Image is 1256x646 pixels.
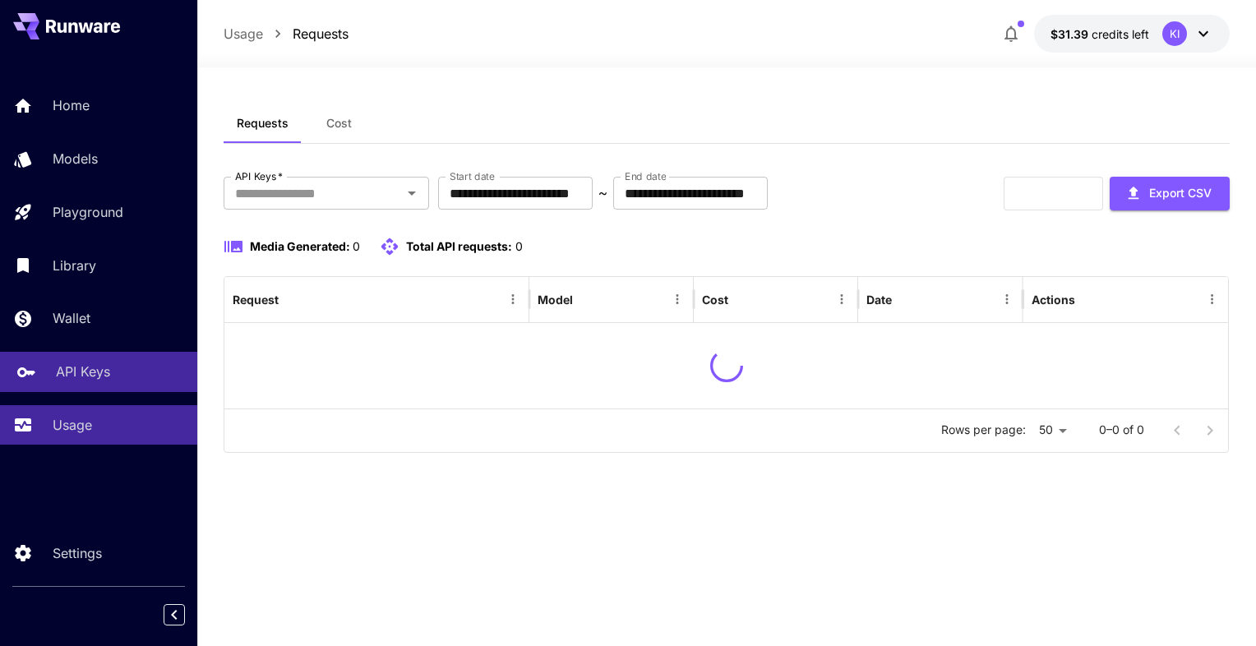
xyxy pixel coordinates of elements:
[866,293,892,307] div: Date
[1201,288,1224,311] button: Menu
[515,239,523,253] span: 0
[53,308,90,328] p: Wallet
[250,239,350,253] span: Media Generated:
[1051,27,1092,41] span: $31.39
[224,24,349,44] nav: breadcrumb
[941,422,1026,438] p: Rows per page:
[598,183,607,203] p: ~
[830,288,853,311] button: Menu
[1110,177,1230,210] button: Export CSV
[625,169,666,183] label: End date
[1032,293,1075,307] div: Actions
[400,182,423,205] button: Open
[1032,418,1073,442] div: 50
[1162,21,1187,46] div: KI
[53,202,123,222] p: Playground
[164,604,185,625] button: Collapse sidebar
[894,288,917,311] button: Sort
[53,95,90,115] p: Home
[1099,422,1144,438] p: 0–0 of 0
[224,24,263,44] a: Usage
[538,293,573,307] div: Model
[730,288,753,311] button: Sort
[995,288,1018,311] button: Menu
[53,415,92,435] p: Usage
[176,600,197,630] div: Collapse sidebar
[237,116,289,131] span: Requests
[233,293,279,307] div: Request
[575,288,598,311] button: Sort
[1051,25,1149,43] div: $31.39163
[53,256,96,275] p: Library
[353,239,360,253] span: 0
[666,288,689,311] button: Menu
[406,239,512,253] span: Total API requests:
[56,362,110,381] p: API Keys
[501,288,524,311] button: Menu
[1092,27,1149,41] span: credits left
[450,169,495,183] label: Start date
[1034,15,1230,53] button: $31.39163KI
[53,543,102,563] p: Settings
[235,169,283,183] label: API Keys
[326,116,352,131] span: Cost
[702,293,728,307] div: Cost
[280,288,303,311] button: Sort
[293,24,349,44] a: Requests
[53,149,98,168] p: Models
